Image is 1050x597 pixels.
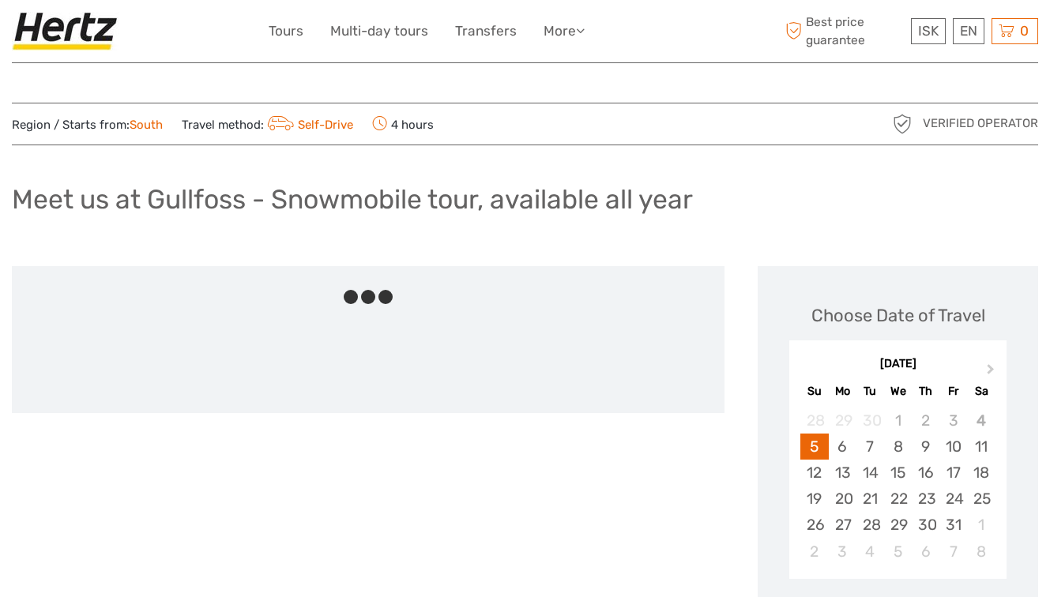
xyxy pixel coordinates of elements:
[829,539,856,565] div: Choose Monday, November 3rd, 2025
[269,20,303,43] a: Tours
[856,486,884,512] div: Choose Tuesday, October 21st, 2025
[939,539,967,565] div: Choose Friday, November 7th, 2025
[829,434,856,460] div: Choose Monday, October 6th, 2025
[800,460,828,486] div: Choose Sunday, October 12th, 2025
[939,381,967,402] div: Fr
[811,303,985,328] div: Choose Date of Travel
[789,356,1007,373] div: [DATE]
[939,486,967,512] div: Choose Friday, October 24th, 2025
[800,512,828,538] div: Choose Sunday, October 26th, 2025
[912,539,939,565] div: Choose Thursday, November 6th, 2025
[967,512,995,538] div: Choose Saturday, November 1st, 2025
[884,407,912,434] div: Not available Wednesday, October 1st, 2025
[856,460,884,486] div: Choose Tuesday, October 14th, 2025
[1018,23,1031,39] span: 0
[923,115,1038,132] span: Verified Operator
[856,512,884,538] div: Choose Tuesday, October 28th, 2025
[12,183,693,216] h1: Meet us at Gullfoss - Snowmobile tour, available all year
[330,20,428,43] a: Multi-day tours
[884,512,912,538] div: Choose Wednesday, October 29th, 2025
[912,460,939,486] div: Choose Thursday, October 16th, 2025
[912,434,939,460] div: Choose Thursday, October 9th, 2025
[912,381,939,402] div: Th
[800,434,828,460] div: Choose Sunday, October 5th, 2025
[912,486,939,512] div: Choose Thursday, October 23rd, 2025
[130,118,163,132] a: South
[856,539,884,565] div: Choose Tuesday, November 4th, 2025
[794,407,1001,565] div: month 2025-10
[912,407,939,434] div: Not available Thursday, October 2nd, 2025
[372,113,434,135] span: 4 hours
[829,512,856,538] div: Choose Monday, October 27th, 2025
[939,407,967,434] div: Not available Friday, October 3rd, 2025
[455,20,517,43] a: Transfers
[800,381,828,402] div: Su
[264,118,353,132] a: Self-Drive
[967,407,995,434] div: Not available Saturday, October 4th, 2025
[884,381,912,402] div: We
[182,113,353,135] span: Travel method:
[980,360,1005,385] button: Next Month
[939,512,967,538] div: Choose Friday, October 31st, 2025
[967,381,995,402] div: Sa
[890,111,915,137] img: verified_operator_grey_128.png
[781,13,907,48] span: Best price guarantee
[967,460,995,486] div: Choose Saturday, October 18th, 2025
[967,486,995,512] div: Choose Saturday, October 25th, 2025
[829,381,856,402] div: Mo
[884,434,912,460] div: Choose Wednesday, October 8th, 2025
[800,486,828,512] div: Choose Sunday, October 19th, 2025
[884,486,912,512] div: Choose Wednesday, October 22nd, 2025
[953,18,984,44] div: EN
[800,407,828,434] div: Not available Sunday, September 28th, 2025
[918,23,939,39] span: ISK
[12,12,124,51] img: Hertz
[12,117,163,133] span: Region / Starts from:
[829,407,856,434] div: Not available Monday, September 29th, 2025
[800,539,828,565] div: Choose Sunday, November 2nd, 2025
[544,20,585,43] a: More
[829,460,856,486] div: Choose Monday, October 13th, 2025
[884,539,912,565] div: Choose Wednesday, November 5th, 2025
[967,539,995,565] div: Choose Saturday, November 8th, 2025
[856,407,884,434] div: Not available Tuesday, September 30th, 2025
[829,486,856,512] div: Choose Monday, October 20th, 2025
[939,460,967,486] div: Choose Friday, October 17th, 2025
[856,434,884,460] div: Choose Tuesday, October 7th, 2025
[884,460,912,486] div: Choose Wednesday, October 15th, 2025
[912,512,939,538] div: Choose Thursday, October 30th, 2025
[856,381,884,402] div: Tu
[939,434,967,460] div: Choose Friday, October 10th, 2025
[967,434,995,460] div: Choose Saturday, October 11th, 2025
